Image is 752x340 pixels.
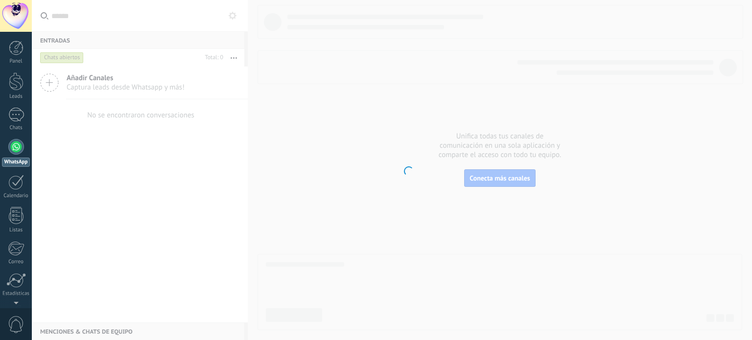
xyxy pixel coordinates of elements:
div: WhatsApp [2,158,30,167]
div: Leads [2,93,30,100]
div: Panel [2,58,30,65]
div: Correo [2,259,30,265]
div: Listas [2,227,30,233]
div: Chats [2,125,30,131]
div: Calendario [2,193,30,199]
div: Estadísticas [2,291,30,297]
